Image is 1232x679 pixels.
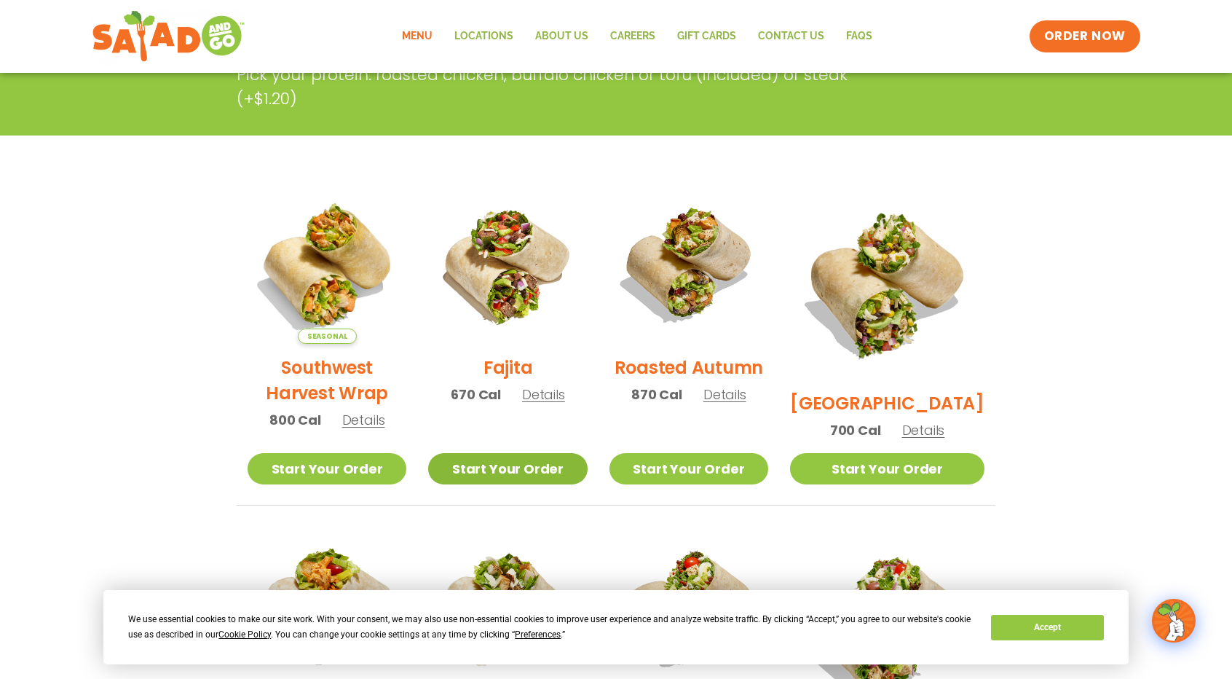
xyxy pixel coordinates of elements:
div: Cookie Consent Prompt [103,590,1129,664]
span: 700 Cal [830,420,881,440]
button: Accept [991,615,1103,640]
a: ORDER NOW [1030,20,1140,52]
span: Details [902,421,945,439]
a: Start Your Order [790,453,984,484]
nav: Menu [391,20,883,53]
span: Preferences [515,629,561,640]
h2: Southwest Harvest Wrap [248,355,406,406]
a: Contact Us [747,20,835,53]
a: Menu [391,20,443,53]
span: Details [522,385,565,404]
img: Product photo for Roasted Autumn Wrap [609,185,768,344]
img: wpChatIcon [1153,600,1194,641]
a: Start Your Order [609,453,768,484]
img: Product photo for Southwest Harvest Wrap [248,185,406,344]
a: Careers [599,20,666,53]
span: Cookie Policy [218,629,271,640]
h2: Fajita [483,355,533,380]
a: FAQs [835,20,883,53]
span: Details [342,411,385,429]
a: Start Your Order [248,453,406,484]
a: Locations [443,20,524,53]
img: Product photo for Fajita Wrap [428,185,587,344]
a: About Us [524,20,599,53]
a: Start Your Order [428,453,587,484]
span: 800 Cal [269,410,321,430]
span: ORDER NOW [1044,28,1126,45]
span: 870 Cal [631,385,682,404]
img: new-SAG-logo-768×292 [92,7,245,66]
p: Pick your protein: roasted chicken, buffalo chicken or tofu (included) or steak (+$1.20) [237,63,885,111]
a: GIFT CARDS [666,20,747,53]
h2: [GEOGRAPHIC_DATA] [790,390,984,416]
img: Product photo for BBQ Ranch Wrap [790,185,984,380]
span: 670 Cal [451,385,501,404]
h2: Roasted Autumn [615,355,764,380]
div: We use essential cookies to make our site work. With your consent, we may also use non-essential ... [128,612,974,643]
span: Seasonal [298,329,357,344]
span: Details [703,385,746,404]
